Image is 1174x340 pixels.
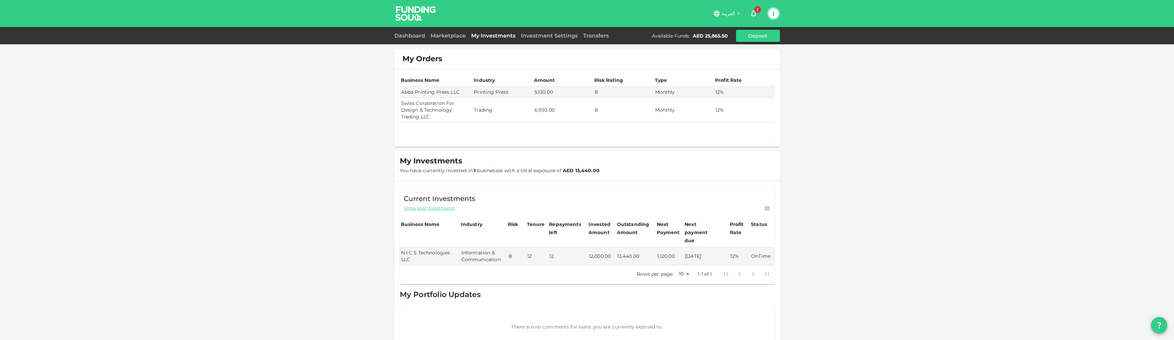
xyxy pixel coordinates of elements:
[751,220,768,228] div: Status
[617,220,651,236] div: Outstanding Amount
[657,220,683,236] div: Next Payment
[518,32,580,39] a: Investment Settings
[589,220,615,236] div: Invested Amount
[768,8,779,19] button: I
[656,247,684,265] td: 1,120.00
[714,87,775,98] td: 12%
[684,247,729,265] td: [DATE]
[594,76,623,84] div: Risk Rating
[474,167,476,174] strong: 1
[654,87,714,98] td: Monthly
[461,220,482,228] div: Industry
[693,32,728,39] div: AED 25,865.50
[548,247,588,265] td: 12
[508,220,522,228] div: Risk
[685,220,718,245] div: Next payment due
[730,220,749,236] div: Profit Rate
[588,247,616,265] td: 12,000.00
[404,205,455,211] span: Show past investments
[533,87,593,98] td: 5,130.00
[637,271,673,277] p: Rows per page
[549,220,583,236] div: Repayments left
[593,98,653,122] td: B
[750,247,774,265] td: OnTime
[697,271,712,277] p: 1-1 of 1
[473,87,533,98] td: Printing Press
[593,87,653,98] td: B
[473,98,533,122] td: Trading
[507,247,526,265] td: B
[580,32,612,39] a: Transfers
[722,10,735,17] span: العربية
[401,220,440,228] div: Business Name
[654,98,714,122] td: Monthly
[675,269,692,279] div: 10
[468,32,518,39] a: My Investments
[714,98,775,122] td: 12%
[729,247,750,265] td: 12%
[533,98,593,122] td: 6,930.00
[1151,317,1167,333] button: question
[655,76,668,84] div: Type
[616,247,656,265] td: 13,440.00
[754,6,761,13] span: 2
[511,324,663,330] span: There are no comments for loans you are currently exposed to.
[563,167,600,174] strong: AED 13,440.00
[527,220,545,228] div: Tenure
[534,76,555,84] div: Amount
[715,76,742,84] div: Profit Rate
[400,247,460,265] td: N I C S Technologies LLC
[460,247,507,265] td: Information & Communication
[394,32,428,39] a: Dashboard
[526,247,548,265] td: 12
[401,76,440,84] div: Business Name
[400,167,600,174] span: You have currently invested in businesses with a total exposure of
[474,76,495,84] div: Industry
[736,30,780,42] button: Deposit
[428,32,468,39] a: Marketplace
[400,87,473,98] td: Abba Printing Press LLC
[652,32,690,39] div: Available Funds :
[400,156,462,166] span: My Investments
[747,7,760,20] button: 2
[400,98,473,122] td: Swiss Corporation For Design & Technology Trading LLC
[402,54,442,64] span: My Orders
[400,290,481,299] span: My Portfolio Updates
[404,193,476,204] span: Current Investments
